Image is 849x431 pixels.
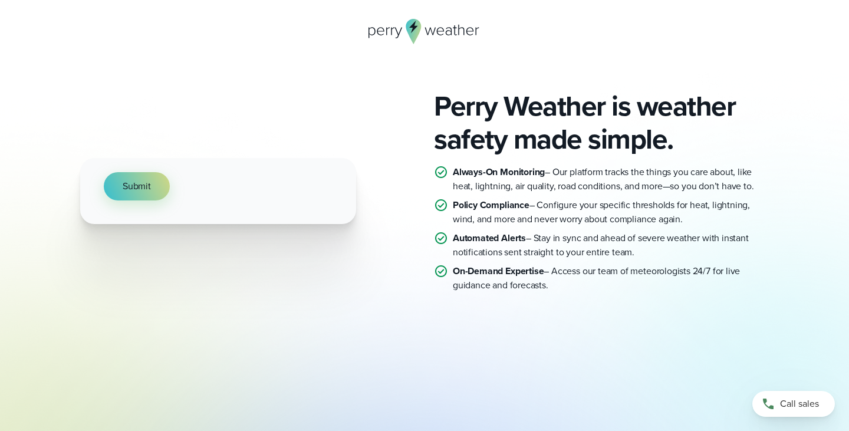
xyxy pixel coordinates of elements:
span: Call sales [780,397,819,411]
span: Submit [123,179,151,193]
strong: Always-On Monitoring [453,165,545,179]
button: Submit [104,172,170,200]
a: Call sales [752,391,835,417]
strong: Policy Compliance [453,198,529,212]
p: – Our platform tracks the things you care about, like heat, lightning, air quality, road conditio... [453,165,769,193]
h2: Perry Weather is weather safety made simple. [434,90,769,156]
p: – Stay in sync and ahead of severe weather with instant notifications sent straight to your entir... [453,231,769,259]
strong: Automated Alerts [453,231,526,245]
strong: On-Demand Expertise [453,264,544,278]
p: – Access our team of meteorologists 24/7 for live guidance and forecasts. [453,264,769,292]
p: – Configure your specific thresholds for heat, lightning, wind, and more and never worry about co... [453,198,769,226]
